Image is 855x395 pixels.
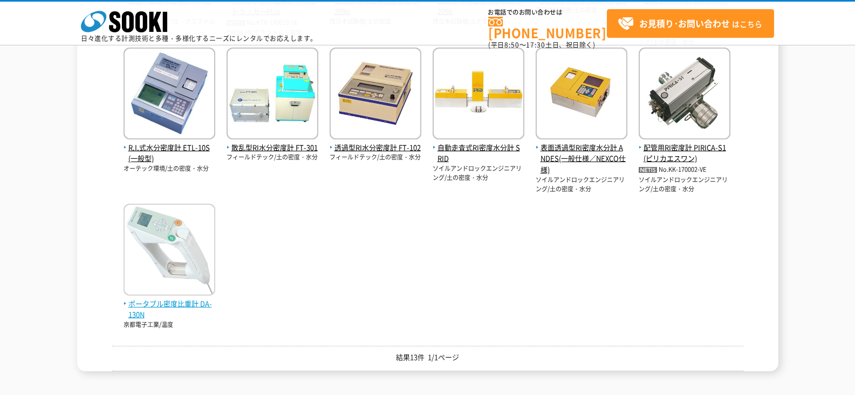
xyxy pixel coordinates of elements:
[330,48,421,142] img: FT-102
[433,164,524,182] p: ソイルアンドロックエンジニアリング/土の密度・水分
[639,164,730,176] p: No.KK-170002-VE
[536,131,627,176] a: 表面透過型RI密度水分計 ANDES(一般仕様／NEXCO仕様)
[488,17,607,39] a: [PHONE_NUMBER]
[639,17,730,30] strong: お見積り･お問い合わせ
[124,142,215,165] span: R.I.式水分密度計 ETL-10S(一般型)
[433,131,524,164] a: 自動走査式RI密度水分計 SRID
[112,352,743,363] p: 結果13件 1/1ページ
[124,48,215,142] img: ETL-10S(一般型)
[639,48,730,142] img: PIRICA-S1(ピリカエスワン)
[330,153,421,162] p: フィールドテック/土の密度・水分
[124,320,215,330] p: 京都電子工業/温度
[504,40,519,50] span: 8:50
[124,287,215,320] a: ポータブル密度比重計 DA-130N
[639,176,730,193] p: ソイルアンドロックエンジニアリング/土の密度・水分
[488,40,595,50] span: (平日 ～ 土日、祝日除く)
[536,142,627,176] span: 表面透過型RI密度水分計 ANDES(一般仕様／NEXCO仕様)
[330,142,421,153] span: 透過型RI水分密度計 FT-102
[488,9,607,16] span: お電話でのお問い合わせは
[433,142,524,165] span: 自動走査式RI密度水分計 SRID
[124,164,215,173] p: オーテック環境/土の密度・水分
[227,48,318,142] img: FT-301
[433,48,524,142] img: SRID
[526,40,545,50] span: 17:30
[607,9,774,38] a: お見積り･お問い合わせはこちら
[639,142,730,165] span: 配管用RI密度計 PIRICA-S1(ピリカエスワン)
[124,204,215,298] img: DA-130N
[227,131,318,153] a: 散乱型RI水分密度計 FT-301
[227,142,318,153] span: 散乱型RI水分密度計 FT-301
[536,48,627,142] img: ANDES(一般仕様／NEXCO仕様)
[227,153,318,162] p: フィールドテック/土の密度・水分
[536,176,627,193] p: ソイルアンドロックエンジニアリング/土の密度・水分
[124,298,215,321] span: ポータブル密度比重計 DA-130N
[124,131,215,164] a: R.I.式水分密度計 ETL-10S(一般型)
[618,16,762,32] span: はこちら
[81,35,317,42] p: 日々進化する計測技術と多種・多様化するニーズにレンタルでお応えします。
[330,131,421,153] a: 透過型RI水分密度計 FT-102
[639,131,730,164] a: 配管用RI密度計 PIRICA-S1(ピリカエスワン)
